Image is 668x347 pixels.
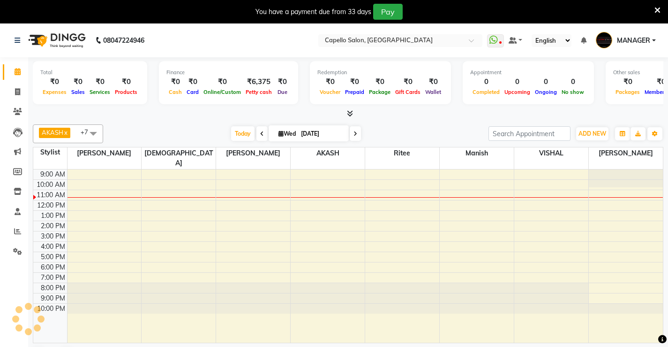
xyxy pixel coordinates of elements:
[39,231,67,241] div: 3:00 PM
[373,4,403,20] button: Pay
[201,89,243,95] span: Online/Custom
[393,89,423,95] span: Gift Cards
[35,304,67,314] div: 10:00 PM
[255,7,371,17] div: You have a payment due from 33 days
[63,129,68,136] a: x
[589,147,663,159] span: [PERSON_NAME]
[113,77,140,87] div: ₹0
[216,147,290,159] span: [PERSON_NAME]
[502,89,533,95] span: Upcoming
[24,27,88,54] img: logo
[33,147,67,157] div: Stylist
[298,127,345,141] input: 2025-09-03
[617,36,650,46] span: MANAGER
[613,77,642,87] div: ₹0
[533,89,559,95] span: Ongoing
[38,170,67,179] div: 9:00 AM
[343,77,367,87] div: ₹0
[184,77,201,87] div: ₹0
[166,77,184,87] div: ₹0
[470,89,502,95] span: Completed
[274,77,291,87] div: ₹0
[343,89,367,95] span: Prepaid
[514,147,588,159] span: VISHAL
[578,130,606,137] span: ADD NEW
[367,89,393,95] span: Package
[559,89,586,95] span: No show
[533,77,559,87] div: 0
[470,69,586,77] div: Appointment
[35,190,67,200] div: 11:00 AM
[317,69,443,77] div: Redemption
[40,89,69,95] span: Expenses
[81,128,95,136] span: +7
[35,180,67,190] div: 10:00 AM
[576,127,608,140] button: ADD NEW
[423,77,443,87] div: ₹0
[39,293,67,303] div: 9:00 PM
[367,77,393,87] div: ₹0
[39,283,67,293] div: 8:00 PM
[423,89,443,95] span: Wallet
[243,89,274,95] span: Petty cash
[184,89,201,95] span: Card
[488,126,570,141] input: Search Appointment
[39,273,67,283] div: 7:00 PM
[317,89,343,95] span: Voucher
[393,77,423,87] div: ₹0
[243,77,274,87] div: ₹6,375
[365,147,439,159] span: ritee
[596,32,612,48] img: MANAGER
[231,126,255,141] span: Today
[87,77,113,87] div: ₹0
[40,69,140,77] div: Total
[39,221,67,231] div: 2:00 PM
[39,262,67,272] div: 6:00 PM
[166,89,184,95] span: Cash
[39,211,67,221] div: 1:00 PM
[440,147,514,159] span: Manish
[502,77,533,87] div: 0
[142,147,216,169] span: [DEMOGRAPHIC_DATA]
[39,252,67,262] div: 5:00 PM
[68,147,142,159] span: [PERSON_NAME]
[470,77,502,87] div: 0
[613,89,642,95] span: Packages
[69,77,87,87] div: ₹0
[317,77,343,87] div: ₹0
[87,89,113,95] span: Services
[201,77,243,87] div: ₹0
[35,200,67,210] div: 12:00 PM
[275,89,290,95] span: Due
[42,129,63,136] span: AKASH
[276,130,298,137] span: Wed
[103,27,144,54] b: 08047224946
[559,77,586,87] div: 0
[69,89,87,95] span: Sales
[166,69,291,77] div: Finance
[291,147,365,159] span: AKASH
[40,77,69,87] div: ₹0
[39,242,67,252] div: 4:00 PM
[113,89,140,95] span: Products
